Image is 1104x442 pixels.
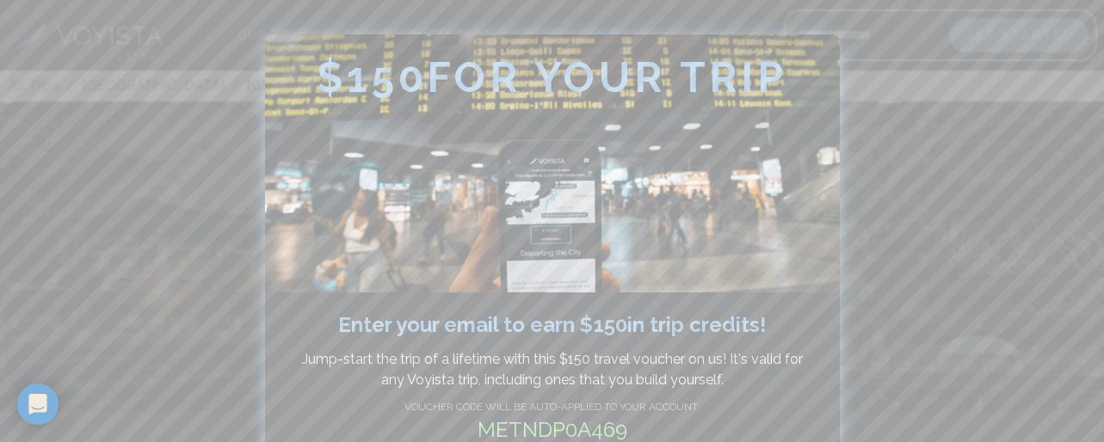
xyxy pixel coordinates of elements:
[282,399,823,414] h4: VOUCHER CODE WILL BE AUTO-APPLIED TO YOUR ACCOUNT:
[282,310,823,341] h2: Enter your email to earn $ 150 in trip credits !
[291,349,814,390] p: Jump-start the trip of a lifetime with this $ 150 travel voucher on us! It's valid for any Voyist...
[17,384,59,425] div: Open Intercom Messenger
[265,34,840,292] img: Avopass plane flying
[265,34,840,99] h2: $ 150 FOR YOUR TRIP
